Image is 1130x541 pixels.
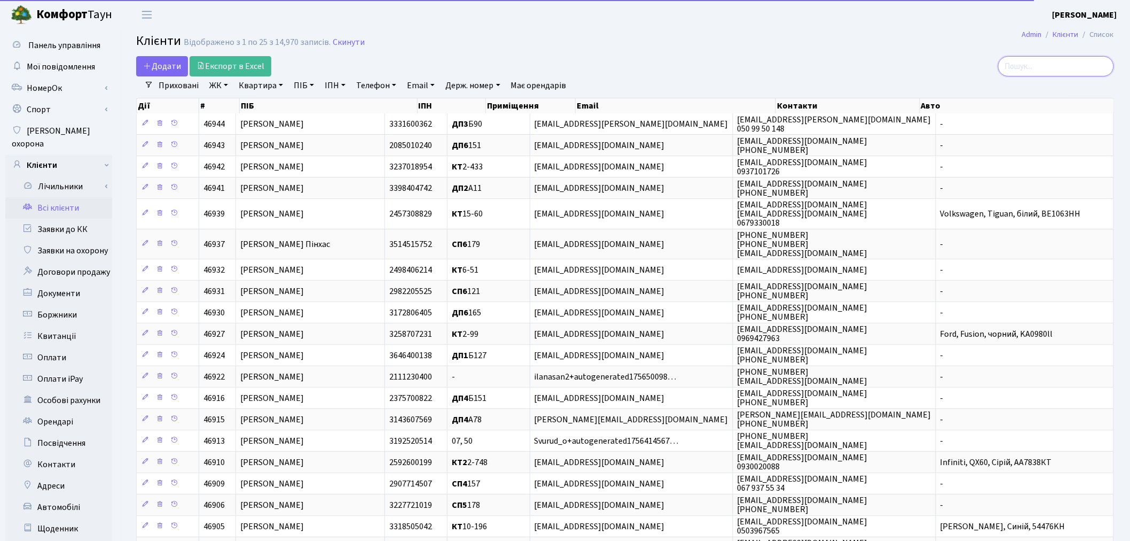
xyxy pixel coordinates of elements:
span: [EMAIL_ADDRESS][DOMAIN_NAME] [PHONE_NUMBER] [737,281,868,302]
span: 46942 [203,161,225,173]
span: 46932 [203,264,225,276]
a: Боржники [5,304,112,326]
span: 2457308829 [389,208,432,220]
span: - [940,182,944,194]
span: - [940,264,944,276]
a: [PERSON_NAME] охорона [5,120,112,154]
span: [EMAIL_ADDRESS][DOMAIN_NAME] 067 937 55 34 [737,473,868,494]
b: КТ2 [452,457,467,468]
span: - [940,478,944,490]
th: Контакти [776,98,920,113]
span: 3192520514 [389,435,432,447]
span: [PERSON_NAME] [240,392,304,404]
span: 179 [452,238,480,250]
span: 46909 [203,478,225,490]
a: [PERSON_NAME] [1053,9,1117,21]
span: [EMAIL_ADDRESS][DOMAIN_NAME] [535,499,665,511]
a: Приховані [154,76,203,95]
span: [PERSON_NAME] [240,264,304,276]
b: КТ [452,208,462,220]
span: 46913 [203,435,225,447]
span: ilanasan2+autogenerated175650098… [535,371,677,383]
span: Мої повідомлення [27,61,95,73]
span: 151 [452,140,481,151]
span: [EMAIL_ADDRESS][DOMAIN_NAME] [PHONE_NUMBER] [737,135,868,156]
a: Орендарі [5,411,112,432]
span: 2498406214 [389,264,432,276]
a: Посвідчення [5,432,112,454]
span: - [940,371,944,383]
span: 3237018954 [389,161,432,173]
a: Контакти [5,454,112,475]
th: # [199,98,240,113]
span: 2111230400 [389,371,432,383]
a: Експорт в Excel [190,56,271,76]
th: Приміщення [486,98,576,113]
span: [PERSON_NAME] [240,350,304,361]
a: Клієнти [5,154,112,176]
span: [EMAIL_ADDRESS][DOMAIN_NAME] [535,478,665,490]
span: [EMAIL_ADDRESS][PERSON_NAME][DOMAIN_NAME] 050 99 50 148 [737,114,931,135]
a: Спорт [5,99,112,120]
span: [EMAIL_ADDRESS][DOMAIN_NAME] [535,392,665,404]
a: Квартира [234,76,287,95]
span: - [452,371,455,383]
b: ДП1 [452,350,468,361]
span: 46937 [203,238,225,250]
span: [EMAIL_ADDRESS][DOMAIN_NAME] [535,208,665,220]
span: 46922 [203,371,225,383]
b: КТ [452,521,462,532]
span: [PERSON_NAME] [240,328,304,340]
span: [EMAIL_ADDRESS][DOMAIN_NAME] [535,264,665,276]
span: 10-196 [452,521,487,532]
a: Заявки до КК [5,219,112,240]
span: - [940,435,944,447]
span: 2-433 [452,161,483,173]
span: [PERSON_NAME] [240,499,304,511]
span: [PERSON_NAME] [240,457,304,468]
span: - [940,499,944,511]
span: [PERSON_NAME] [240,285,304,297]
span: 46916 [203,392,225,404]
b: Комфорт [36,6,88,23]
span: [PERSON_NAME] Пінхас [240,238,330,250]
a: Щоденник [5,518,112,539]
a: Клієнти [1053,29,1079,40]
span: [EMAIL_ADDRESS][DOMAIN_NAME] [535,285,665,297]
span: - [940,161,944,173]
span: [PERSON_NAME] [240,371,304,383]
b: СП4 [452,478,467,490]
span: Svurud_o+autogenerated1756414567… [535,435,679,447]
span: [EMAIL_ADDRESS][PERSON_NAME][DOMAIN_NAME] [535,118,728,130]
span: 2-748 [452,457,488,468]
span: 3318505042 [389,521,432,532]
span: [PERSON_NAME] [240,478,304,490]
span: 46943 [203,140,225,151]
span: - [940,285,944,297]
span: 2592600199 [389,457,432,468]
b: ДП6 [452,140,468,151]
span: Клієнти [136,32,181,50]
img: logo.png [11,4,32,26]
span: 3514515752 [389,238,432,250]
a: Держ. номер [441,76,504,95]
b: КТ [452,328,462,340]
b: ДП2 [452,182,468,194]
span: Панель управління [28,40,100,51]
span: 178 [452,499,480,511]
th: ІПН [418,98,486,113]
div: Відображено з 1 по 25 з 14,970 записів. [184,37,331,48]
span: [EMAIL_ADDRESS][DOMAIN_NAME] [PHONE_NUMBER] [737,178,868,199]
span: - [940,238,944,250]
span: 46930 [203,307,225,319]
span: [PERSON_NAME] [240,118,304,130]
span: [EMAIL_ADDRESS][DOMAIN_NAME] [535,350,665,361]
a: Мої повідомлення [5,56,112,78]
span: 2085010240 [389,140,432,151]
span: [EMAIL_ADDRESS][DOMAIN_NAME] [737,264,868,276]
b: КТ [452,161,462,173]
span: [EMAIL_ADDRESS][DOMAIN_NAME] 0503967565 [737,516,868,537]
span: Таун [36,6,112,24]
span: 3143607569 [389,414,432,426]
span: [PERSON_NAME] [240,182,304,194]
